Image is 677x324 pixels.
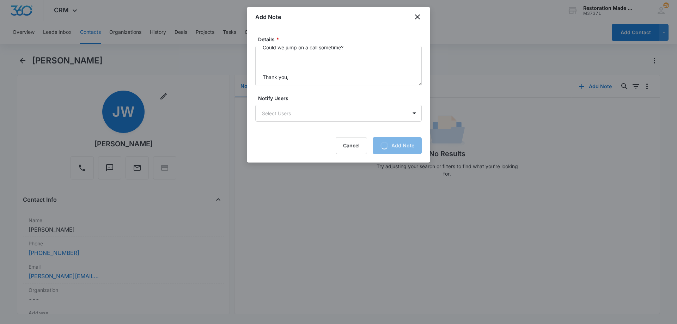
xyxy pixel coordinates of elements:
h1: Add Note [255,13,281,21]
label: Notify Users [258,94,425,102]
button: close [413,13,422,21]
textarea: [PERSON_NAME], Good to be introduced to you. I would love to jump on a call to introduce myself a... [255,46,422,86]
label: Details [258,36,425,43]
button: Cancel [336,137,367,154]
